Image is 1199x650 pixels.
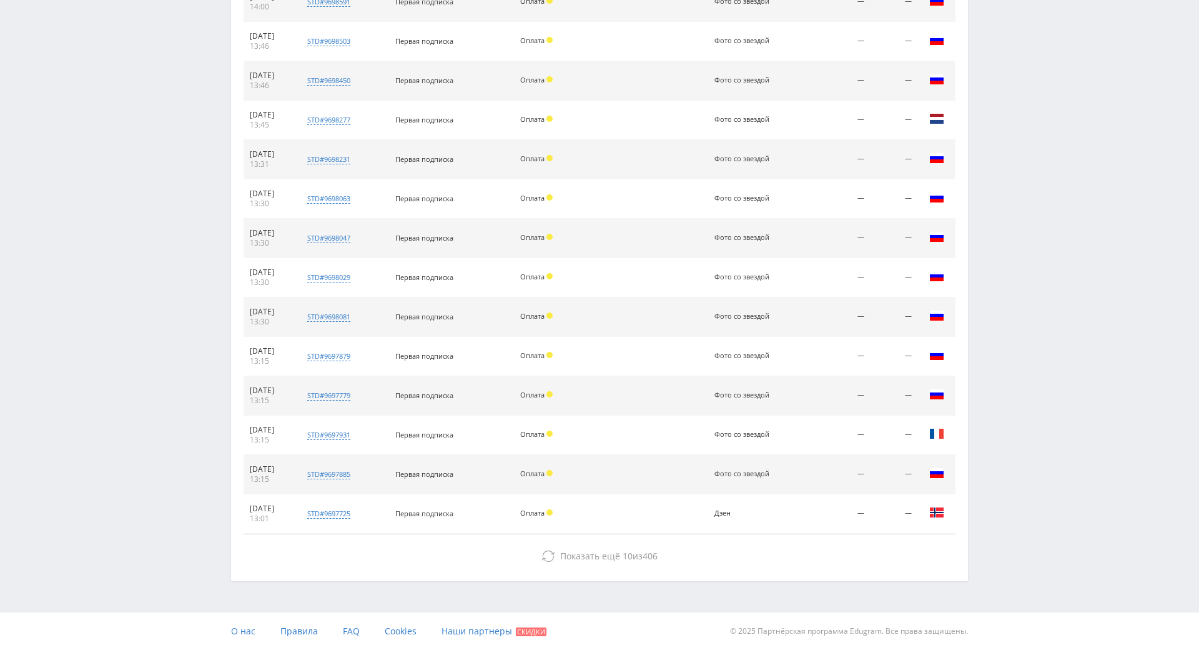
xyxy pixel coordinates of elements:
td: — [803,140,871,179]
a: О нас [231,612,255,650]
td: — [871,258,918,297]
img: nld.png [929,111,944,126]
td: — [803,179,871,219]
img: rus.png [929,32,944,47]
td: — [871,297,918,337]
div: 13:15 [250,435,289,445]
img: fra.png [929,426,944,441]
div: std#9697931 [307,430,350,440]
div: Фото со звездой [714,391,771,399]
span: Холд [546,155,553,161]
span: Холд [546,116,553,122]
span: Первая подписка [395,469,453,479]
img: rus.png [929,387,944,402]
td: — [803,297,871,337]
span: Оплата [520,351,545,360]
span: Первая подписка [395,76,453,85]
div: Фото со звездой [714,234,771,242]
div: Фото со звездой [714,431,771,439]
div: 13:30 [250,199,289,209]
span: Оплата [520,75,545,84]
img: rus.png [929,151,944,166]
div: 13:46 [250,81,289,91]
span: Оплата [520,469,545,478]
div: 13:31 [250,159,289,169]
span: Правила [280,625,318,637]
div: [DATE] [250,267,289,277]
span: Оплата [520,390,545,399]
div: 13:46 [250,41,289,51]
div: Фото со звездой [714,76,771,84]
span: из [560,550,658,562]
div: std#9698029 [307,272,350,282]
td: — [871,376,918,416]
div: [DATE] [250,346,289,356]
div: Фото со звездой [714,273,771,281]
div: 14:00 [250,2,289,12]
div: Фото со звездой [714,37,771,45]
td: — [871,494,918,534]
div: [DATE] [250,464,289,474]
td: — [871,337,918,376]
span: Первая подписка [395,391,453,400]
div: 13:15 [250,396,289,406]
span: 10 [623,550,633,562]
span: Первая подписка [395,351,453,361]
div: Фото со звездой [714,352,771,360]
span: Холд [546,37,553,43]
td: — [871,101,918,140]
div: std#9697879 [307,351,350,361]
span: Первая подписка [395,233,453,242]
div: [DATE] [250,386,289,396]
a: Cookies [385,612,417,650]
span: Оплата [520,429,545,439]
a: Правила [280,612,318,650]
td: — [803,494,871,534]
td: — [803,22,871,61]
span: Первая подписка [395,194,453,203]
div: std#9698081 [307,312,350,322]
span: Оплата [520,154,545,163]
div: std#9698231 [307,154,350,164]
span: Холд [546,431,553,437]
span: Оплата [520,311,545,321]
div: Фото со звездой [714,312,771,321]
div: 13:01 [250,514,289,524]
span: Оплата [520,272,545,281]
span: Оплата [520,508,545,517]
span: 406 [643,550,658,562]
span: Оплата [520,114,545,124]
div: [DATE] [250,425,289,435]
img: nor.png [929,505,944,520]
div: [DATE] [250,71,289,81]
div: [DATE] [250,504,289,514]
span: О нас [231,625,255,637]
img: rus.png [929,347,944,362]
div: 13:45 [250,120,289,130]
div: 13:15 [250,474,289,484]
div: Фото со звездой [714,470,771,478]
div: 13:15 [250,356,289,366]
div: std#9698450 [307,76,350,86]
div: [DATE] [250,149,289,159]
div: [DATE] [250,307,289,317]
span: Оплата [520,36,545,45]
div: [DATE] [250,189,289,199]
td: — [803,101,871,140]
div: std#9698047 [307,233,350,243]
td: — [803,258,871,297]
div: 13:30 [250,317,289,327]
img: rus.png [929,269,944,284]
span: Первая подписка [395,272,453,282]
td: — [803,416,871,455]
td: — [803,219,871,258]
td: — [803,61,871,101]
span: Первая подписка [395,509,453,518]
a: Наши партнеры Скидки [442,612,546,650]
span: Первая подписка [395,154,453,164]
a: FAQ [343,612,360,650]
img: rus.png [929,229,944,244]
img: rus.png [929,190,944,205]
td: — [871,219,918,258]
div: Фото со звездой [714,155,771,163]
